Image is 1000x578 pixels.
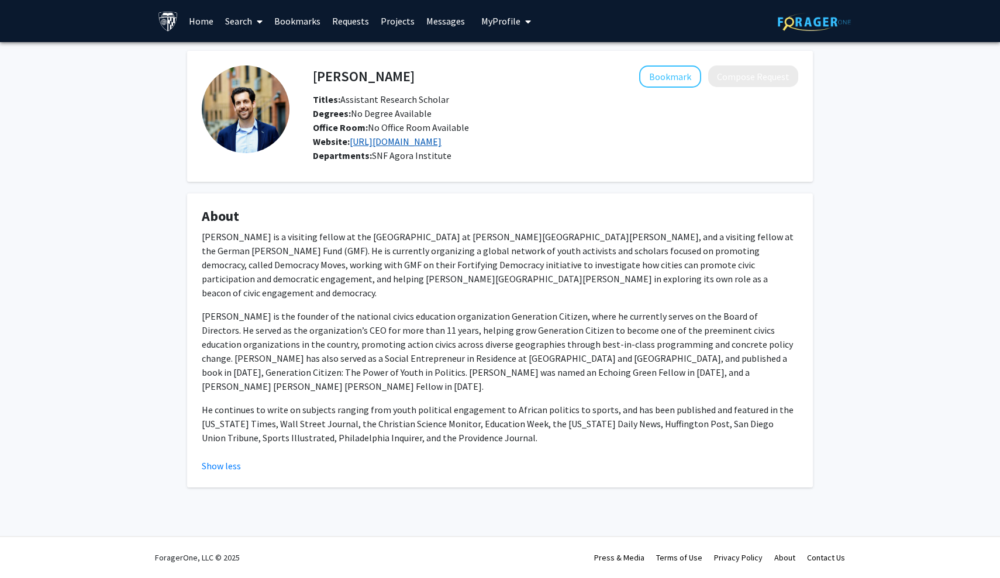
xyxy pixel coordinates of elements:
b: Degrees: [313,108,351,119]
div: ForagerOne, LLC © 2025 [155,537,240,578]
a: Opens in a new tab [350,136,442,147]
p: He continues to write on subjects ranging from youth political engagement to African politics to ... [202,403,798,445]
button: Compose Request to Scott Warren [708,65,798,87]
img: Johns Hopkins University Logo [158,11,178,32]
img: ForagerOne Logo [778,13,851,31]
iframe: Chat [9,525,50,569]
a: Terms of Use [656,552,702,563]
a: Press & Media [594,552,644,563]
a: Home [183,1,219,41]
h4: [PERSON_NAME] [313,65,415,87]
b: Website: [313,136,350,147]
b: Office Room: [313,122,368,133]
a: Contact Us [807,552,845,563]
b: Departments: [313,150,372,161]
span: My Profile [481,15,520,27]
a: Projects [375,1,420,41]
a: Privacy Policy [714,552,763,563]
h4: About [202,208,798,225]
p: [PERSON_NAME] is the founder of the national civics education organization Generation Citizen, wh... [202,309,798,393]
span: No Office Room Available [313,122,469,133]
b: Titles: [313,94,340,105]
span: Assistant Research Scholar [313,94,449,105]
a: Bookmarks [268,1,326,41]
button: Show less [202,459,241,473]
a: Search [219,1,268,41]
a: Requests [326,1,375,41]
img: Profile Picture [202,65,289,153]
span: SNF Agora Institute [372,150,451,161]
a: About [774,552,795,563]
a: Messages [420,1,471,41]
p: [PERSON_NAME] is a visiting fellow at the [GEOGRAPHIC_DATA] at [PERSON_NAME][GEOGRAPHIC_DATA][PER... [202,230,798,300]
span: No Degree Available [313,108,432,119]
button: Add Scott Warren to Bookmarks [639,65,701,88]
